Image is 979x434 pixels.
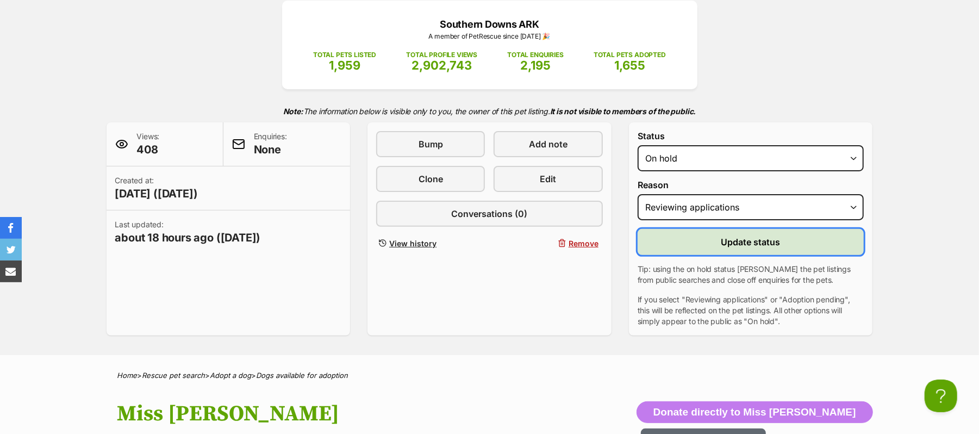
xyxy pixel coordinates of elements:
[594,50,666,60] p: TOTAL PETS ADOPTED
[540,172,557,185] span: Edit
[419,138,443,151] span: Bump
[115,186,198,201] span: [DATE] ([DATE])
[283,107,303,116] strong: Note:
[721,235,781,249] span: Update status
[90,371,889,380] div: > > >
[925,380,957,412] iframe: Help Scout Beacon - Open
[638,294,864,327] p: If you select "Reviewing applications" or "Adoption pending", this will be reflected on the pet l...
[137,142,160,157] span: 408
[376,235,485,251] a: View history
[254,142,287,157] span: None
[494,131,602,157] a: Add note
[298,32,681,41] p: A member of PetRescue since [DATE] 🎉
[406,50,477,60] p: TOTAL PROFILE VIEWS
[117,401,577,426] h1: Miss [PERSON_NAME]
[137,131,160,157] p: Views:
[529,138,568,151] span: Add note
[142,371,205,380] a: Rescue pet search
[117,371,138,380] a: Home
[638,180,864,190] label: Reason
[638,229,864,255] button: Update status
[376,131,485,157] a: Bump
[614,58,645,72] span: 1,655
[638,264,864,286] p: Tip: using the on hold status [PERSON_NAME] the pet listings from public searches and close off e...
[520,58,551,72] span: 2,195
[107,100,873,122] p: The information below is visible only to you, the owner of this pet listing.
[389,238,437,249] span: View history
[376,166,485,192] a: Clone
[254,131,287,157] p: Enquiries:
[569,238,598,249] span: Remove
[494,166,602,192] a: Edit
[115,230,261,245] span: about 18 hours ago ([DATE])
[115,175,198,201] p: Created at:
[210,371,252,380] a: Adopt a dog
[550,107,696,116] strong: It is not visible to members of the public.
[411,58,472,72] span: 2,902,743
[115,219,261,245] p: Last updated:
[507,50,563,60] p: TOTAL ENQUIRIES
[376,201,603,227] a: Conversations (0)
[257,371,348,380] a: Dogs available for adoption
[451,207,527,220] span: Conversations (0)
[419,172,443,185] span: Clone
[313,50,376,60] p: TOTAL PETS LISTED
[638,131,864,141] label: Status
[494,235,602,251] button: Remove
[329,58,360,72] span: 1,959
[298,17,681,32] p: Southern Downs ARK
[637,401,873,423] button: Donate directly to Miss [PERSON_NAME]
